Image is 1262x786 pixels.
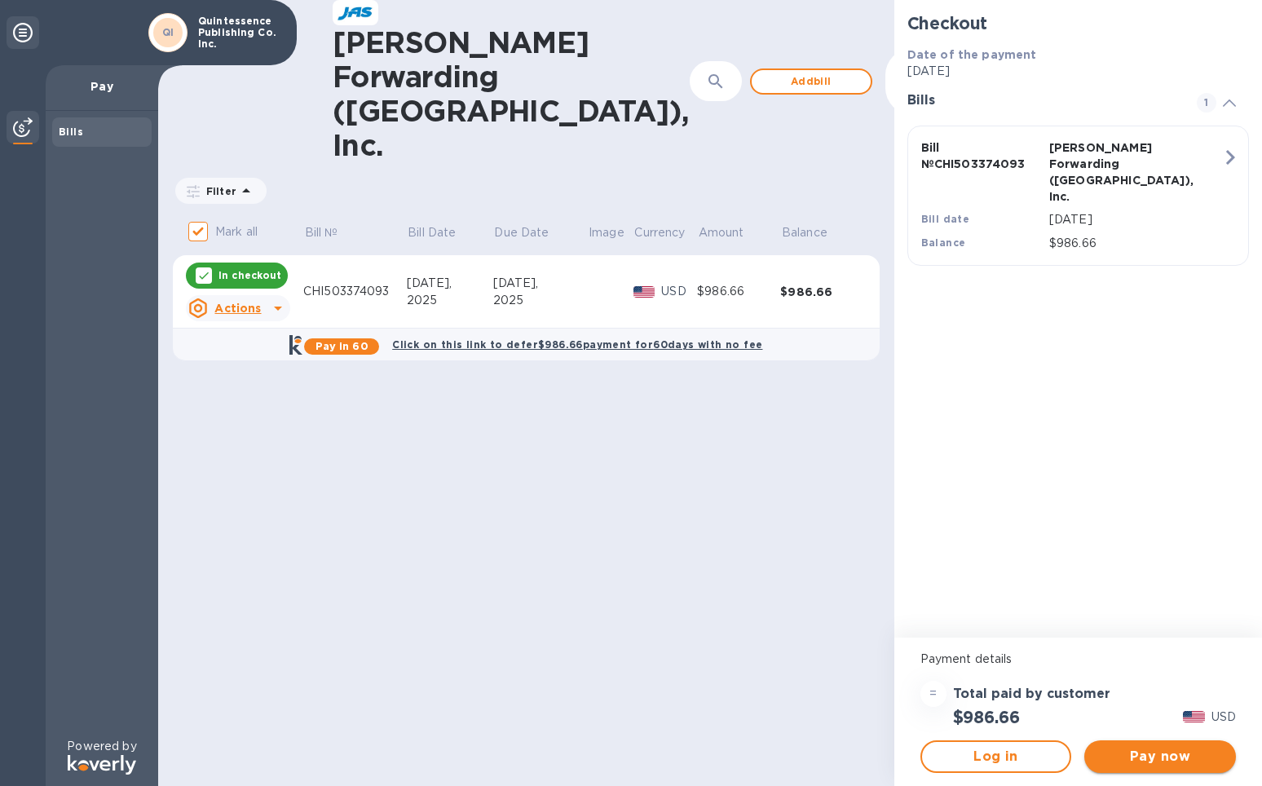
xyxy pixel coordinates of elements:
span: Log in [935,747,1057,766]
b: Click on this link to defer $986.66 payment for 60 days with no fee [392,338,762,351]
p: Currency [634,224,685,241]
p: Image [589,224,624,241]
p: USD [1211,709,1236,726]
div: = [920,681,946,707]
b: QI [162,26,174,38]
span: Bill № [305,224,360,241]
button: Addbill [750,68,872,95]
u: Actions [214,302,261,315]
b: Pay in 60 [315,340,368,352]
img: USD [1183,711,1205,722]
p: [DATE] [1049,211,1222,228]
span: Due Date [494,224,570,241]
b: Bill date [921,213,970,225]
img: Logo [68,755,136,775]
b: Balance [921,236,966,249]
div: $986.66 [697,283,780,300]
div: CHI503374093 [303,283,407,300]
p: Pay [59,78,145,95]
span: Amount [699,224,766,241]
b: Bills [59,126,83,138]
p: [DATE] [907,63,1249,80]
span: Pay now [1097,747,1223,766]
p: Due Date [494,224,549,241]
span: Balance [782,224,849,241]
p: Amount [699,224,744,241]
span: 1 [1197,93,1216,113]
b: Date of the payment [907,48,1037,61]
p: $986.66 [1049,235,1222,252]
p: Mark all [215,223,258,241]
p: In checkout [218,268,281,282]
p: Powered by [67,738,136,755]
img: USD [633,286,655,298]
p: Bill Date [408,224,456,241]
div: [DATE], [493,275,588,292]
button: Pay now [1084,740,1236,773]
p: USD [661,283,697,300]
div: 2025 [493,292,588,309]
p: Quintessence Publishing Co. Inc. [198,15,280,50]
p: Balance [782,224,827,241]
h1: [PERSON_NAME] Forwarding ([GEOGRAPHIC_DATA]), Inc. [333,25,690,162]
h3: Bills [907,93,1177,108]
p: Bill № [305,224,338,241]
h2: Checkout [907,13,1249,33]
p: [PERSON_NAME] Forwarding ([GEOGRAPHIC_DATA]), Inc. [1049,139,1171,205]
span: Add bill [765,72,858,91]
div: [DATE], [407,275,493,292]
h3: Total paid by customer [953,687,1110,702]
div: 2025 [407,292,493,309]
p: Filter [200,184,236,198]
button: Bill №CHI503374093[PERSON_NAME] Forwarding ([GEOGRAPHIC_DATA]), Inc.Bill date[DATE]Balance$986.66 [907,126,1249,266]
h2: $986.66 [953,707,1020,727]
p: Bill № CHI503374093 [921,139,1043,172]
span: Bill Date [408,224,477,241]
button: Log in [920,740,1072,773]
p: Payment details [920,651,1236,668]
div: $986.66 [780,284,863,300]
